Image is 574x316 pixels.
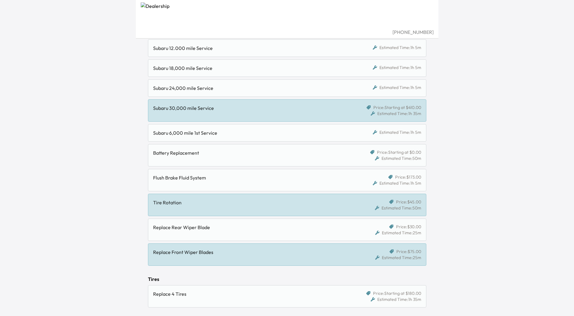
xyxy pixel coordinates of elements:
div: Battery Replacement [153,149,349,156]
div: [PHONE_NUMBER] [141,28,434,36]
div: Estimated Time: 1h 5m [373,180,421,186]
div: Replace 4 Tires [153,290,349,298]
div: Subaru 18,000 mile Service [153,64,349,72]
div: Tires [148,275,426,283]
div: Subaru 30,000 mile Service [153,104,349,112]
div: Tire Rotation [153,199,349,206]
span: Price: Starting at $0.00 [377,149,421,155]
span: Price: Starting at $180.00 [373,290,421,296]
div: Estimated Time: 1h 5m [373,64,421,71]
div: Estimated Time: 1h 5m [373,84,421,91]
div: Flush Brake Fluid System [153,174,349,181]
div: Estimated Time: 50m [375,155,421,161]
div: Replace Rear Wiper Blade [153,224,349,231]
div: Estimated Time: 25m [375,230,421,236]
div: Estimated Time: 1h 35m [371,296,421,302]
div: Subaru 24,000 mile Service [153,84,349,92]
div: Estimated Time: 25m [375,255,421,261]
span: Price: $75.00 [396,249,421,255]
span: Price: $30.00 [396,224,421,230]
img: Dealership [141,2,434,28]
div: Estimated Time: 1h 5m [373,44,421,51]
span: Price: $45.00 [396,199,421,205]
div: Subaru 12.000 mile Service [153,44,349,52]
span: Price: Starting at $410.00 [373,104,421,110]
div: Replace Front Wiper Blades [153,249,349,256]
div: Estimated Time: 50m [375,205,421,211]
div: Estimated Time: 1h 5m [373,129,421,135]
div: Subaru 6,000 mile 1st Service [153,129,349,137]
span: Price: $173.00 [395,174,421,180]
div: Estimated Time: 1h 35m [371,110,421,117]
